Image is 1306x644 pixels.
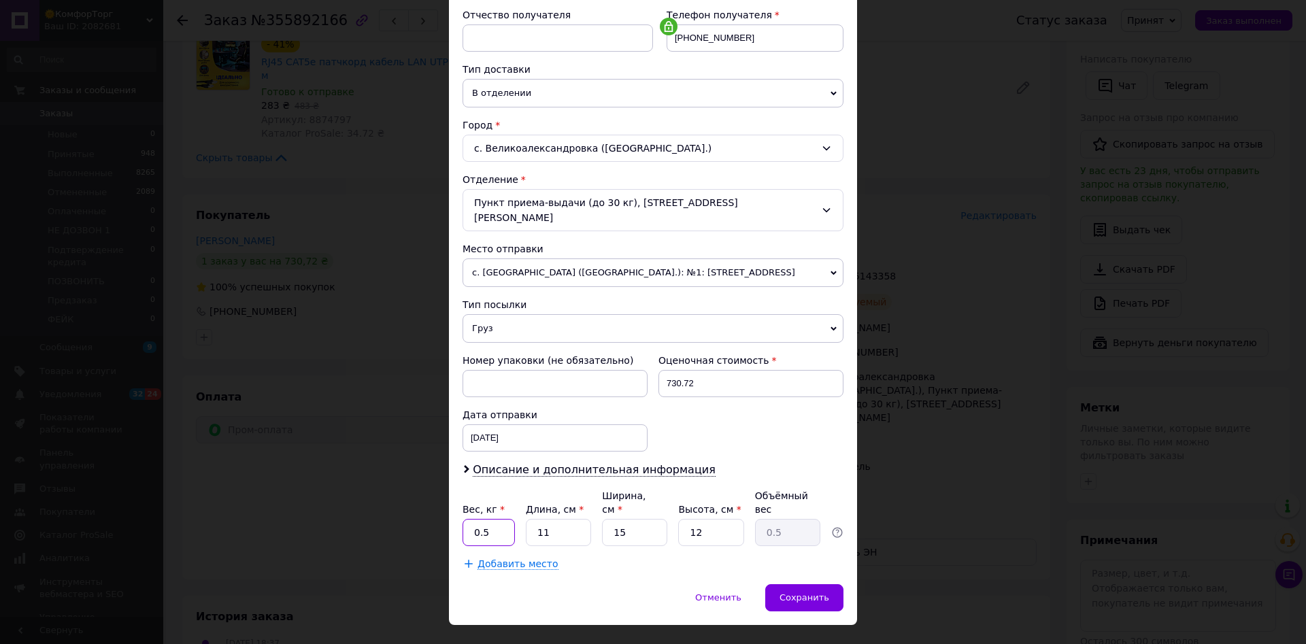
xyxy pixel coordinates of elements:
[526,504,584,515] label: Длина, см
[463,118,843,132] div: Город
[667,10,772,20] span: Телефон получателя
[463,173,843,186] div: Отделение
[678,504,741,515] label: Высота, см
[478,558,558,570] span: Добавить место
[667,24,843,52] input: +380
[463,79,843,107] span: В отделении
[780,592,829,603] span: Сохранить
[463,314,843,343] span: Груз
[463,189,843,231] div: Пункт приема-выдачи (до 30 кг), [STREET_ADDRESS][PERSON_NAME]
[463,504,505,515] label: Вес, кг
[463,10,571,20] span: Отчество получателя
[463,258,843,287] span: с. [GEOGRAPHIC_DATA] ([GEOGRAPHIC_DATA].): №1: [STREET_ADDRESS]
[463,64,531,75] span: Тип доставки
[473,463,716,477] span: Описание и дополнительная информация
[755,489,820,516] div: Объёмный вес
[463,408,648,422] div: Дата отправки
[658,354,843,367] div: Оценочная стоимость
[602,490,646,515] label: Ширина, см
[463,135,843,162] div: с. Великоалександровка ([GEOGRAPHIC_DATA].)
[463,354,648,367] div: Номер упаковки (не обязательно)
[463,243,543,254] span: Место отправки
[463,299,526,310] span: Тип посылки
[695,592,741,603] span: Отменить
